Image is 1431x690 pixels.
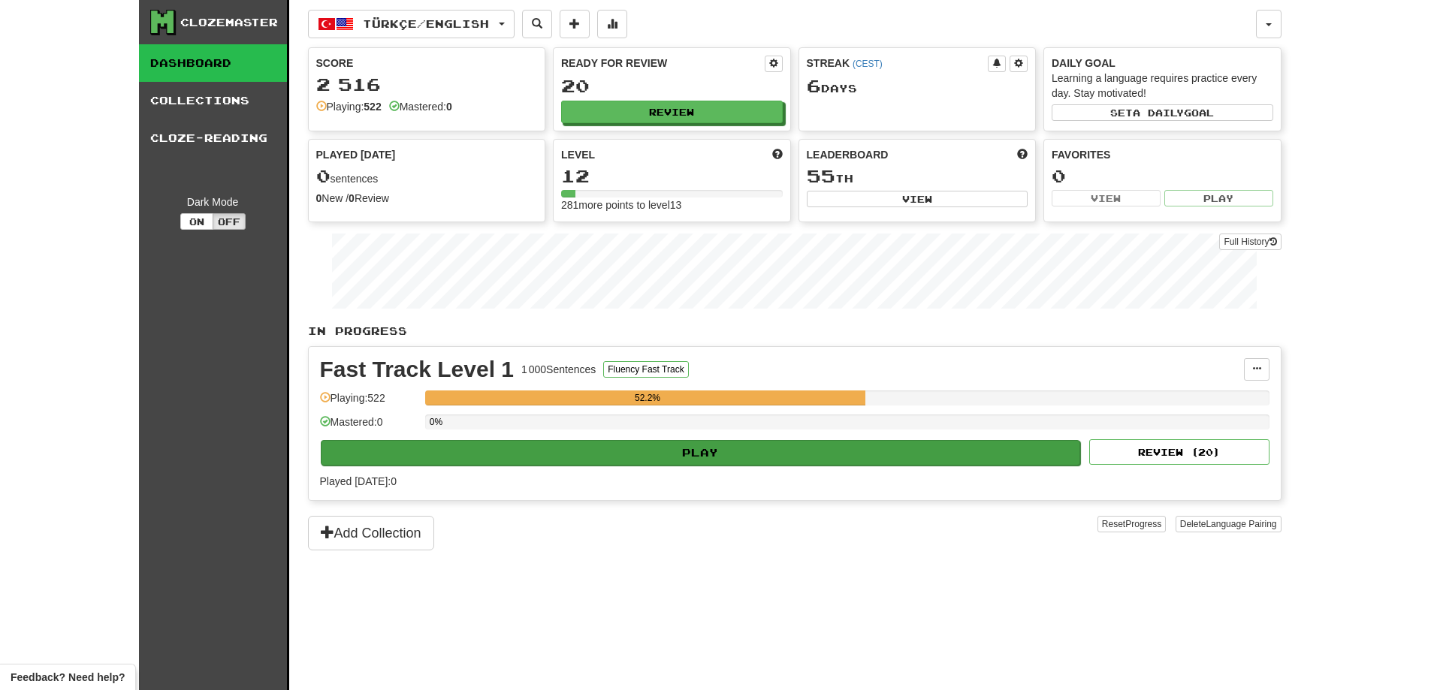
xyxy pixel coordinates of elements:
[316,165,331,186] span: 0
[308,10,515,38] button: Türkçe/English
[316,167,538,186] div: sentences
[521,362,596,377] div: 1 000 Sentences
[603,361,688,378] button: Fluency Fast Track
[321,440,1081,466] button: Play
[1206,519,1276,529] span: Language Pairing
[597,10,627,38] button: More stats
[139,119,287,157] a: Cloze-Reading
[1052,56,1273,71] div: Daily Goal
[308,324,1282,339] p: In Progress
[561,167,783,185] div: 12
[1052,167,1273,185] div: 0
[807,167,1028,186] div: th
[561,101,783,123] button: Review
[1052,147,1273,162] div: Favorites
[807,191,1028,207] button: View
[1097,516,1166,532] button: ResetProgress
[1125,519,1161,529] span: Progress
[139,44,287,82] a: Dashboard
[1052,104,1273,121] button: Seta dailygoal
[316,99,382,114] div: Playing:
[1164,190,1273,206] button: Play
[522,10,552,38] button: Search sentences
[320,414,418,439] div: Mastered: 0
[349,192,355,204] strong: 0
[446,101,452,113] strong: 0
[853,59,883,69] a: (CEST)
[316,75,538,94] div: 2 516
[807,77,1028,96] div: Day s
[316,191,538,206] div: New / Review
[150,194,276,209] div: Dark Mode
[560,10,590,38] button: Add sentence to collection
[180,15,278,30] div: Clozemaster
[363,17,489,30] span: Türkçe / English
[561,197,783,212] div: 281 more points to level 13
[213,213,246,230] button: Off
[1133,107,1184,118] span: a daily
[561,147,595,162] span: Level
[807,75,821,96] span: 6
[561,77,783,95] div: 20
[320,358,515,381] div: Fast Track Level 1
[139,82,287,119] a: Collections
[364,101,381,113] strong: 522
[1052,190,1161,206] button: View
[1017,147,1028,162] span: This week in points, UTC
[772,147,783,162] span: Score more points to level up
[1219,234,1281,250] a: Full History
[316,147,396,162] span: Played [DATE]
[320,475,397,487] span: Played [DATE]: 0
[1176,516,1282,532] button: DeleteLanguage Pairing
[807,147,889,162] span: Leaderboard
[807,165,835,186] span: 55
[1089,439,1269,465] button: Review (20)
[316,56,538,71] div: Score
[561,56,765,71] div: Ready for Review
[1052,71,1273,101] div: Learning a language requires practice every day. Stay motivated!
[430,390,865,405] div: 52.2%
[308,516,434,550] button: Add Collection
[389,99,452,114] div: Mastered:
[180,213,213,230] button: On
[316,192,322,204] strong: 0
[320,390,418,415] div: Playing: 522
[11,670,125,685] span: Open feedback widget
[807,56,989,71] div: Streak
